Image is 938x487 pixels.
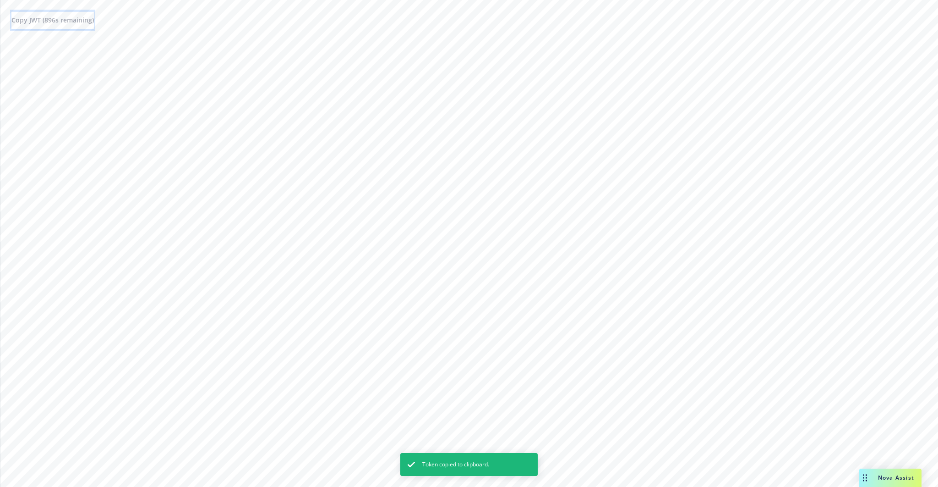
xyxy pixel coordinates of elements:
div: Drag to move [859,469,871,487]
button: Nova Assist [859,469,922,487]
button: Copy JWT (896s remaining) [11,11,94,29]
span: Copy JWT ( 896 s remaining) [11,16,94,24]
span: Token copied to clipboard. [422,460,489,469]
span: Nova Assist [878,474,914,481]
